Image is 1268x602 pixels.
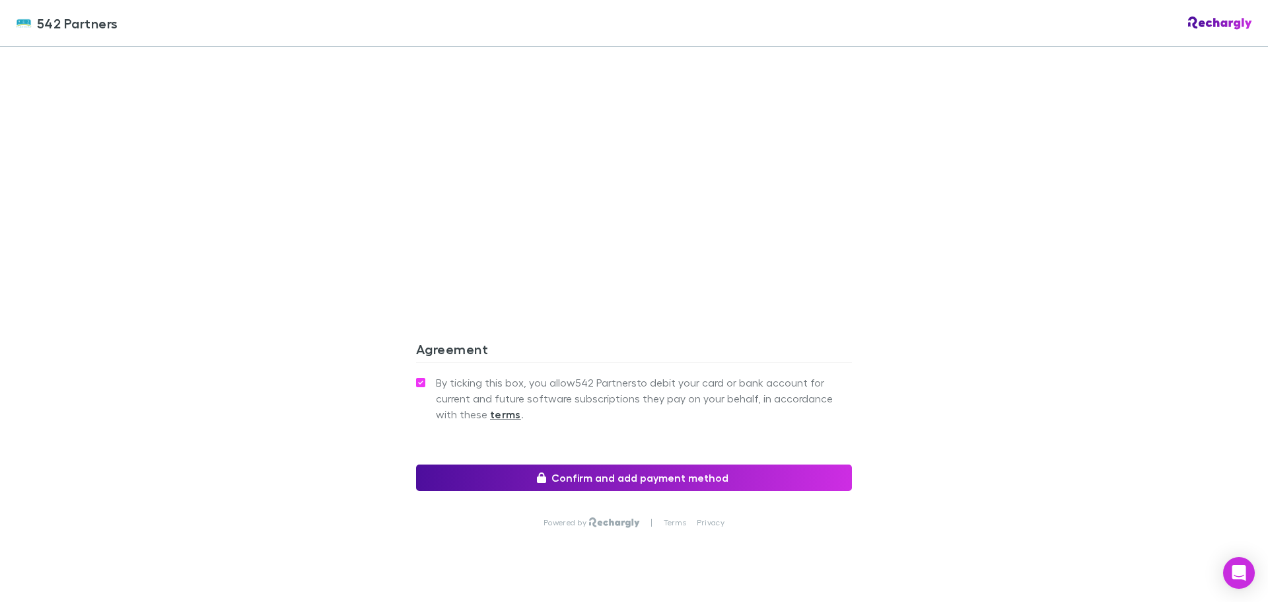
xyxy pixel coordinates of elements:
[664,517,686,528] a: Terms
[37,13,118,33] span: 542 Partners
[490,408,521,421] strong: terms
[416,341,852,362] h3: Agreement
[544,517,589,528] p: Powered by
[16,15,32,31] img: 542 Partners's Logo
[1223,557,1255,589] div: Open Intercom Messenger
[697,517,724,528] a: Privacy
[436,375,852,422] span: By ticking this box, you allow 542 Partners to debit your card or bank account for current and fu...
[1188,17,1252,30] img: Rechargly Logo
[589,517,640,528] img: Rechargly Logo
[416,465,852,491] button: Confirm and add payment method
[651,517,652,528] p: |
